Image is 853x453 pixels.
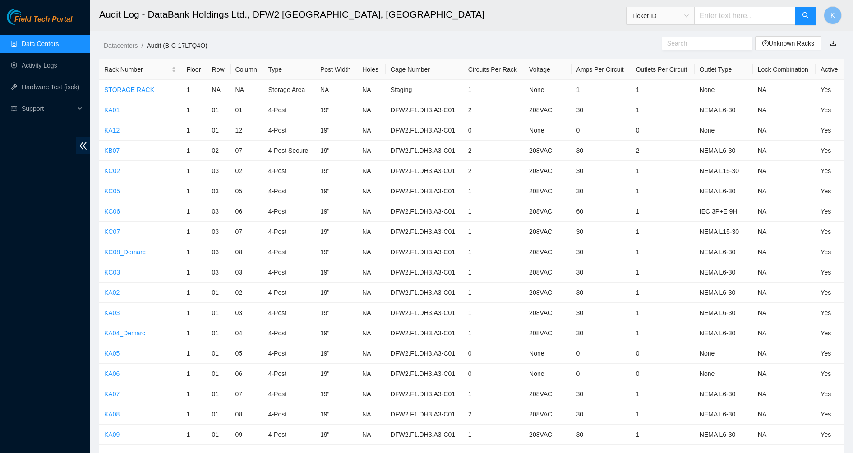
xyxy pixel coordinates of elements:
[524,161,571,181] td: 208VAC
[524,201,571,222] td: 208VAC
[632,9,689,23] span: Ticket ID
[386,181,463,201] td: DFW2.F1.DH3.A3-C01
[386,343,463,364] td: DFW2.F1.DH3.A3-C01
[816,120,844,141] td: Yes
[631,384,695,404] td: 1
[463,283,524,303] td: 1
[207,404,231,425] td: 01
[572,120,631,141] td: 0
[141,42,143,49] span: /
[231,161,263,181] td: 02
[463,262,524,283] td: 1
[263,283,315,303] td: 4-Post
[315,283,357,303] td: 19"
[695,262,753,283] td: NEMA L6-30
[463,161,524,181] td: 2
[315,100,357,120] td: 19"
[386,323,463,343] td: DFW2.F1.DH3.A3-C01
[207,120,231,141] td: 01
[755,36,821,50] button: question-circleUnknown Racks
[572,283,631,303] td: 30
[753,303,816,323] td: NA
[463,201,524,222] td: 1
[7,16,72,28] a: Akamai TechnologiesField Tech Portal
[357,283,386,303] td: NA
[181,323,207,343] td: 1
[181,100,207,120] td: 1
[231,283,263,303] td: 02
[753,201,816,222] td: NA
[207,201,231,222] td: 03
[463,181,524,201] td: 1
[753,242,816,262] td: NA
[181,262,207,283] td: 1
[572,262,631,283] td: 30
[386,242,463,262] td: DFW2.F1.DH3.A3-C01
[631,242,695,262] td: 1
[463,303,524,323] td: 1
[753,120,816,141] td: NA
[695,181,753,201] td: NEMA L6-30
[816,80,844,100] td: Yes
[524,222,571,242] td: 208VAC
[315,201,357,222] td: 19"
[315,242,357,262] td: 19"
[263,242,315,262] td: 4-Post
[572,343,631,364] td: 0
[104,208,120,215] a: KC06
[263,181,315,201] td: 4-Post
[631,262,695,283] td: 1
[181,181,207,201] td: 1
[631,59,695,80] th: Outlets Per Circuit
[315,303,357,323] td: 19"
[104,269,120,276] a: KC03
[386,303,463,323] td: DFW2.F1.DH3.A3-C01
[816,161,844,181] td: Yes
[104,350,120,357] a: KA05
[753,59,816,80] th: Lock Combination
[207,425,231,445] td: 01
[524,100,571,120] td: 208VAC
[104,42,138,49] a: Datacenters
[181,59,207,80] th: Floor
[11,105,17,112] span: read
[631,100,695,120] td: 1
[572,181,631,201] td: 30
[753,283,816,303] td: NA
[816,242,844,262] td: Yes
[104,147,120,154] a: KB07
[694,7,795,25] input: Enter text here...
[386,80,463,100] td: Staging
[386,141,463,161] td: DFW2.F1.DH3.A3-C01
[524,384,571,404] td: 208VAC
[207,100,231,120] td: 01
[357,59,386,80] th: Holes
[231,384,263,404] td: 07
[263,120,315,141] td: 4-Post
[315,404,357,425] td: 19"
[207,141,231,161] td: 02
[816,343,844,364] td: Yes
[753,161,816,181] td: NA
[104,431,120,438] a: KA09
[753,222,816,242] td: NA
[572,364,631,384] td: 0
[753,384,816,404] td: NA
[753,343,816,364] td: NA
[631,404,695,425] td: 1
[22,62,57,69] a: Activity Logs
[795,7,816,25] button: search
[231,120,263,141] td: 12
[207,222,231,242] td: 03
[386,120,463,141] td: DFW2.F1.DH3.A3-C01
[315,222,357,242] td: 19"
[386,262,463,283] td: DFW2.F1.DH3.A3-C01
[816,181,844,201] td: Yes
[263,80,315,100] td: Storage Area
[572,384,631,404] td: 30
[695,364,753,384] td: None
[231,262,263,283] td: 03
[572,303,631,323] td: 30
[753,262,816,283] td: NA
[816,141,844,161] td: Yes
